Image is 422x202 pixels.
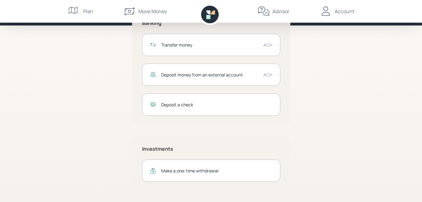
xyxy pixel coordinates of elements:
[263,42,272,48] div: ACH
[83,8,93,15] div: Plan
[272,8,289,15] div: Advisor
[142,20,280,26] h5: Banking
[263,71,272,78] div: ACH
[161,167,272,174] div: Make a one-time withdrawal
[161,71,258,78] div: Deposit money from an external account
[161,101,272,108] div: Deposit a check
[161,42,258,48] div: Transfer money
[335,8,354,15] div: Account
[142,146,280,152] h5: Investments
[138,8,167,15] div: Move Money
